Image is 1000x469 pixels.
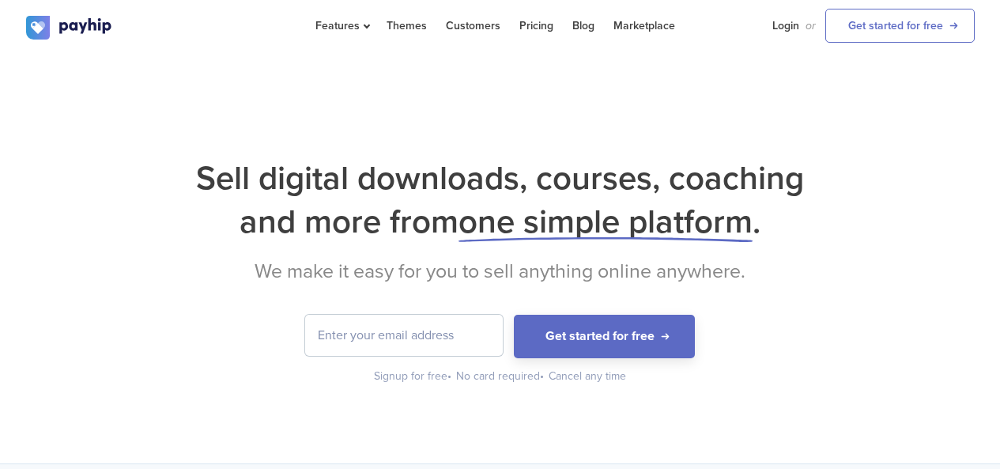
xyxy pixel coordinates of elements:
[26,259,975,283] h2: We make it easy for you to sell anything online anywhere.
[456,369,545,384] div: No card required
[514,315,695,358] button: Get started for free
[26,16,113,40] img: logo.svg
[458,202,753,242] span: one simple platform
[540,369,544,383] span: •
[305,315,503,356] input: Enter your email address
[315,19,368,32] span: Features
[447,369,451,383] span: •
[825,9,975,43] a: Get started for free
[753,202,760,242] span: .
[26,157,975,244] h1: Sell digital downloads, courses, coaching and more from
[549,369,626,384] div: Cancel any time
[374,369,453,384] div: Signup for free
